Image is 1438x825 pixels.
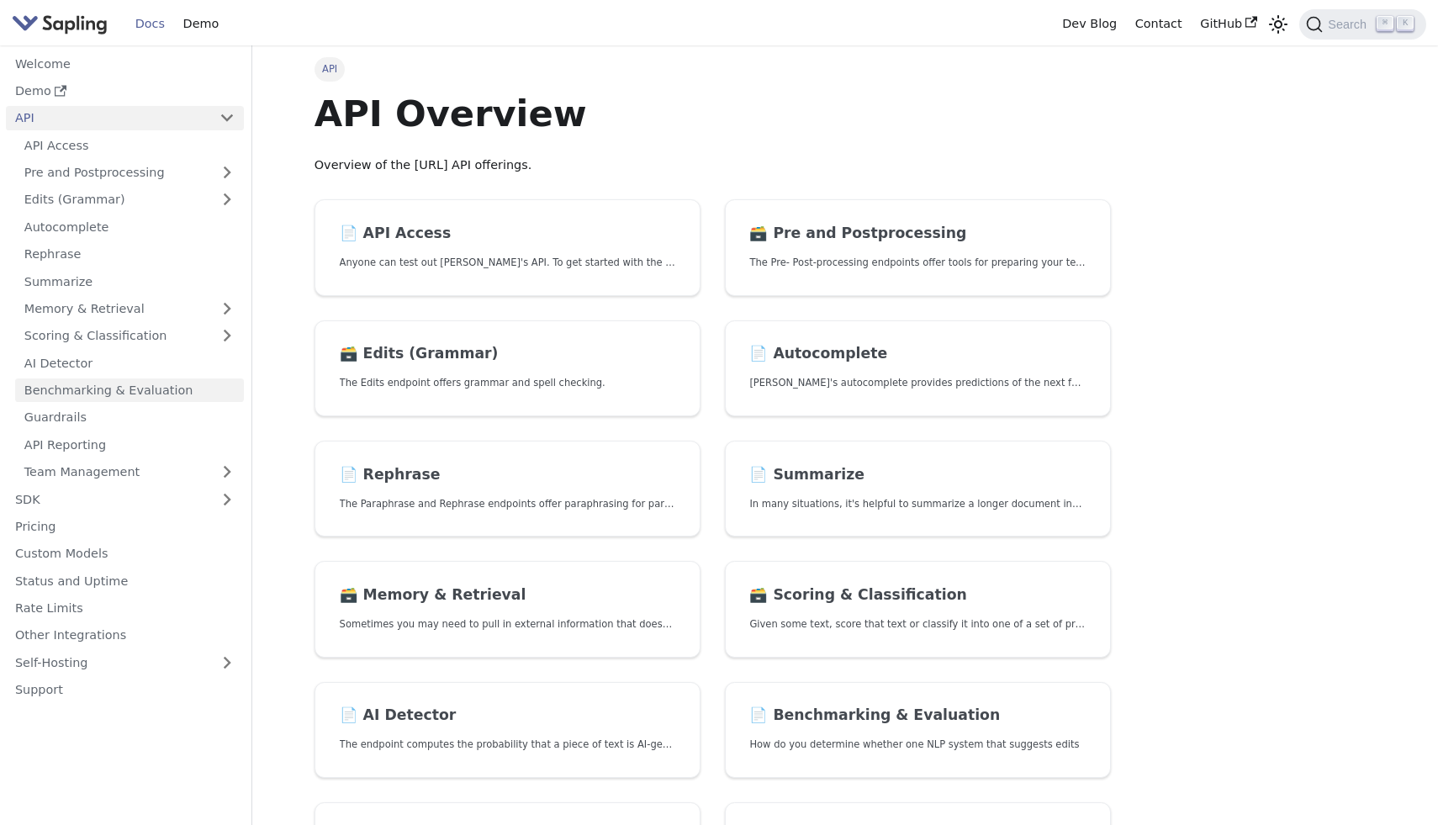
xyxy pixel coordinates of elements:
[749,375,1085,391] p: Sapling's autocomplete provides predictions of the next few characters or words
[15,432,244,457] a: API Reporting
[315,199,700,296] a: 📄️ API AccessAnyone can test out [PERSON_NAME]'s API. To get started with the API, simply:
[749,225,1085,243] h2: Pre and Postprocessing
[12,12,108,36] img: Sapling.ai
[15,324,244,348] a: Scoring & Classification
[725,441,1111,537] a: 📄️ SummarizeIn many situations, it's helpful to summarize a longer document into a shorter, more ...
[15,161,244,185] a: Pre and Postprocessing
[6,596,244,621] a: Rate Limits
[15,297,244,321] a: Memory & Retrieval
[340,737,675,753] p: The endpoint computes the probability that a piece of text is AI-generated,
[315,682,700,779] a: 📄️ AI DetectorThe endpoint computes the probability that a piece of text is AI-generated,
[15,351,244,375] a: AI Detector
[340,586,675,605] h2: Memory & Retrieval
[340,496,675,512] p: The Paraphrase and Rephrase endpoints offer paraphrasing for particular styles.
[749,496,1085,512] p: In many situations, it's helpful to summarize a longer document into a shorter, more easily diges...
[749,345,1085,363] h2: Autocomplete
[210,487,244,511] button: Expand sidebar category 'SDK'
[340,706,675,725] h2: AI Detector
[6,569,244,593] a: Status and Uptime
[340,225,675,243] h2: API Access
[6,650,244,674] a: Self-Hosting
[315,561,700,658] a: 🗃️ Memory & RetrievalSometimes you may need to pull in external information that doesn't fit in t...
[6,487,210,511] a: SDK
[315,57,1111,81] nav: Breadcrumbs
[1126,11,1192,37] a: Contact
[6,51,244,76] a: Welcome
[749,737,1085,753] p: How do you determine whether one NLP system that suggests edits
[315,156,1111,176] p: Overview of the [URL] API offerings.
[725,682,1111,779] a: 📄️ Benchmarking & EvaluationHow do you determine whether one NLP system that suggests edits
[15,133,244,157] a: API Access
[174,11,228,37] a: Demo
[749,255,1085,271] p: The Pre- Post-processing endpoints offer tools for preparing your text data for ingestation as we...
[6,542,244,566] a: Custom Models
[749,616,1085,632] p: Given some text, score that text or classify it into one of a set of pre-specified categories.
[1266,12,1291,36] button: Switch between dark and light mode (currently light mode)
[15,460,244,484] a: Team Management
[1397,16,1414,31] kbd: K
[725,199,1111,296] a: 🗃️ Pre and PostprocessingThe Pre- Post-processing endpoints offer tools for preparing your text d...
[340,255,675,271] p: Anyone can test out Sapling's API. To get started with the API, simply:
[6,515,244,539] a: Pricing
[725,320,1111,417] a: 📄️ Autocomplete[PERSON_NAME]'s autocomplete provides predictions of the next few characters or words
[340,616,675,632] p: Sometimes you may need to pull in external information that doesn't fit in the context size of an...
[15,405,244,430] a: Guardrails
[15,269,244,294] a: Summarize
[340,466,675,484] h2: Rephrase
[210,106,244,130] button: Collapse sidebar category 'API'
[315,320,700,417] a: 🗃️ Edits (Grammar)The Edits endpoint offers grammar and spell checking.
[15,214,244,239] a: Autocomplete
[6,106,210,130] a: API
[1053,11,1125,37] a: Dev Blog
[6,678,244,702] a: Support
[15,188,244,212] a: Edits (Grammar)
[315,441,700,537] a: 📄️ RephraseThe Paraphrase and Rephrase endpoints offer paraphrasing for particular styles.
[6,623,244,648] a: Other Integrations
[15,378,244,403] a: Benchmarking & Evaluation
[340,375,675,391] p: The Edits endpoint offers grammar and spell checking.
[12,12,114,36] a: Sapling.ai
[315,91,1111,136] h1: API Overview
[1299,9,1425,40] button: Search (Command+K)
[15,242,244,267] a: Rephrase
[725,561,1111,658] a: 🗃️ Scoring & ClassificationGiven some text, score that text or classify it into one of a set of p...
[749,466,1085,484] h2: Summarize
[1323,18,1377,31] span: Search
[1377,16,1393,31] kbd: ⌘
[749,706,1085,725] h2: Benchmarking & Evaluation
[749,586,1085,605] h2: Scoring & Classification
[126,11,174,37] a: Docs
[340,345,675,363] h2: Edits (Grammar)
[1191,11,1266,37] a: GitHub
[6,79,244,103] a: Demo
[315,57,346,81] span: API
